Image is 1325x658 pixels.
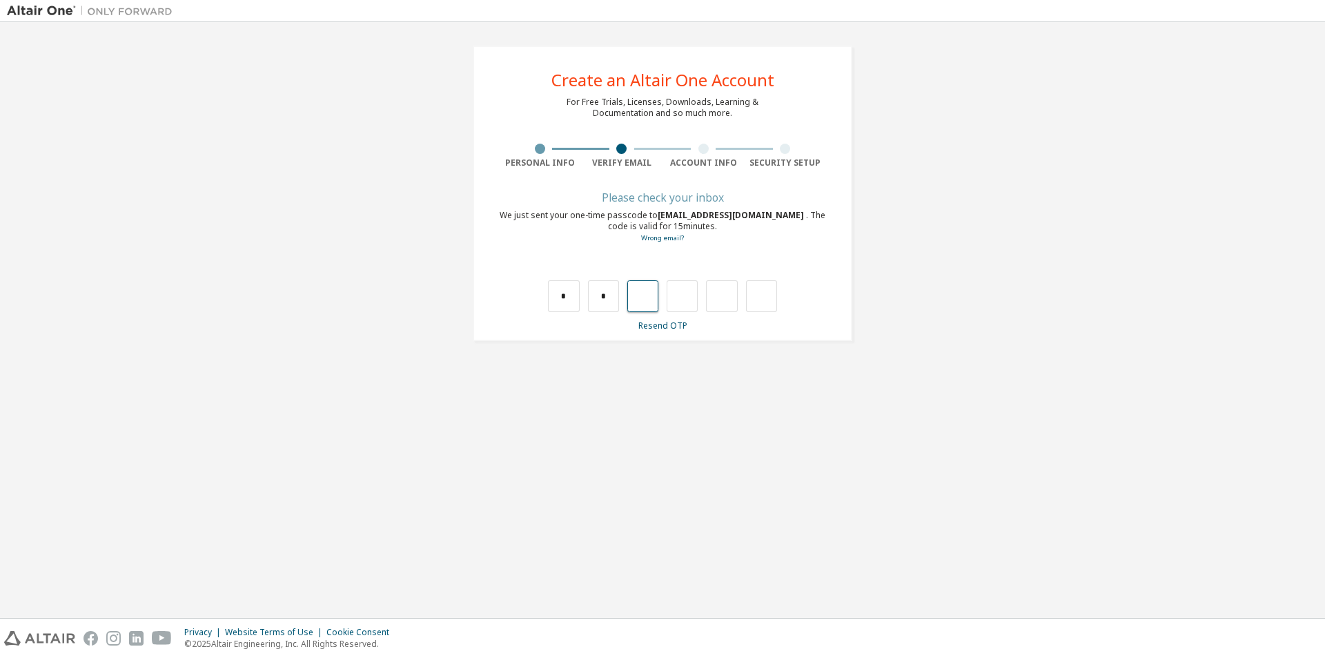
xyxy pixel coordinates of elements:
[225,627,326,638] div: Website Terms of Use
[551,72,774,88] div: Create an Altair One Account
[129,631,144,646] img: linkedin.svg
[184,638,397,650] p: © 2025 Altair Engineering, Inc. All Rights Reserved.
[499,193,826,202] div: Please check your inbox
[581,157,663,168] div: Verify Email
[326,627,397,638] div: Cookie Consent
[499,210,826,244] div: We just sent your one-time passcode to . The code is valid for 15 minutes.
[184,627,225,638] div: Privacy
[658,209,806,221] span: [EMAIL_ADDRESS][DOMAIN_NAME]
[638,320,687,331] a: Resend OTP
[106,631,121,646] img: instagram.svg
[662,157,745,168] div: Account Info
[7,4,179,18] img: Altair One
[4,631,75,646] img: altair_logo.svg
[499,157,581,168] div: Personal Info
[84,631,98,646] img: facebook.svg
[641,233,684,242] a: Go back to the registration form
[567,97,758,119] div: For Free Trials, Licenses, Downloads, Learning & Documentation and so much more.
[745,157,827,168] div: Security Setup
[152,631,172,646] img: youtube.svg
